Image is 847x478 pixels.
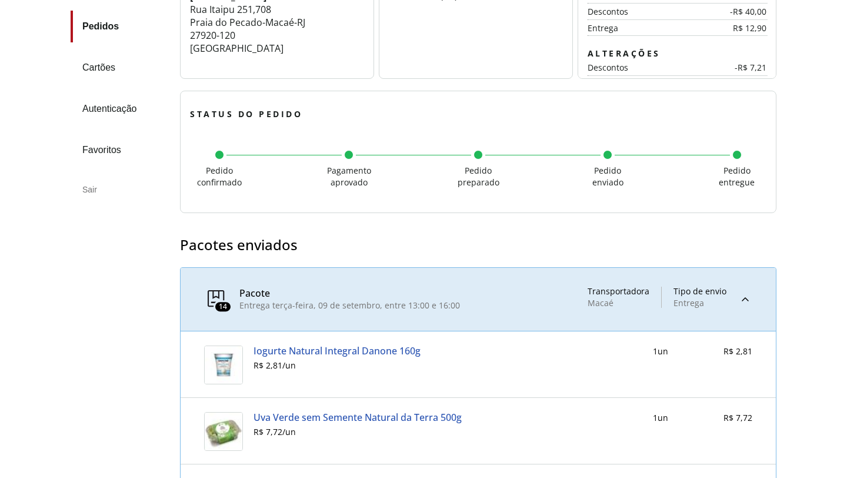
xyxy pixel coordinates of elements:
[254,361,421,370] div: R$ 2,81 / un
[673,287,726,296] div: Tipo de envio
[723,412,752,423] span: R$ 7,72
[71,134,171,166] a: Favoritos
[592,165,623,188] span: Pedido enviado
[71,93,171,125] a: Autenticação
[673,298,726,308] div: Entrega
[294,16,297,29] span: -
[239,288,460,298] div: Pacote
[71,11,171,42] a: Pedidos
[297,16,305,29] span: RJ
[588,48,766,59] h3: Alterações
[695,7,766,16] div: -R$ 40,00
[254,427,462,437] div: R$ 7,72 / un
[719,165,755,188] span: Pedido entregue
[458,165,499,188] span: Pedido preparado
[723,346,752,357] span: R$ 2,81
[239,301,460,310] div: Entrega terça-feira, 09 de setembro, entre 13:00 e 16:00
[237,3,253,16] span: 251
[190,16,262,29] span: Praia do Pecado
[262,16,265,29] span: -
[204,346,243,384] img: Iogurte Natural Integral Danone 160g
[253,3,255,16] span: ,
[588,78,677,88] div: Total
[197,165,242,188] span: Pedido confirmado
[190,3,235,16] span: Rua Itaipu
[180,237,776,253] h3: Pacotes enviados
[219,303,227,311] span: 14
[588,7,695,16] div: Descontos
[588,287,649,296] div: Transportadora
[254,412,462,423] a: Uva Verde sem Semente Natural da Terra 500g
[695,63,766,72] div: -R$ 7,21
[190,29,235,42] span: 27920-120
[204,412,243,451] img: Uva Verde sem Semente Natural da Terra 500g
[588,63,695,72] div: Descontos
[254,346,421,356] a: Iogurte Natural Integral Danone 160g
[695,24,766,33] div: R$ 12,90
[71,175,171,204] div: Sair
[265,16,294,29] span: Macaé
[653,412,668,424] div: 1 un
[588,298,649,308] div: Macaé
[255,3,271,16] span: 708
[653,346,668,357] div: 1 un
[588,24,695,33] div: Entrega
[327,165,371,188] span: Pagamento aprovado
[677,78,766,88] div: R$ 100,39
[190,108,302,119] span: Status do pedido
[181,268,776,331] summary: 14PacoteEntrega terça-feira, 09 de setembro, entre 13:00 e 16:00TransportadoraMacaéTipo de envioE...
[190,42,284,55] span: [GEOGRAPHIC_DATA]
[71,52,171,84] a: Cartões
